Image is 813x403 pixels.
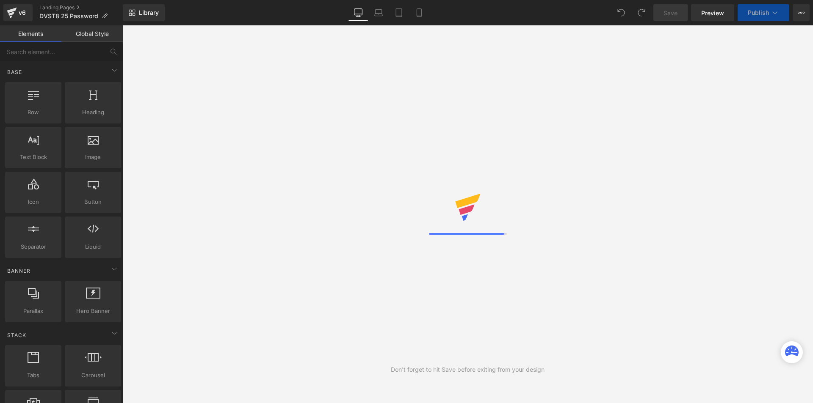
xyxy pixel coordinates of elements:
span: Separator [8,242,59,251]
span: Liquid [67,242,119,251]
a: Global Style [61,25,123,42]
button: More [793,4,810,21]
span: Button [67,197,119,206]
span: Banner [6,267,31,275]
button: Redo [633,4,650,21]
a: Landing Pages [39,4,123,11]
a: Desktop [348,4,368,21]
a: Preview [691,4,734,21]
span: Stack [6,331,27,339]
span: Base [6,68,23,76]
a: New Library [123,4,165,21]
button: Publish [738,4,789,21]
span: Library [139,9,159,16]
span: DVST8 25 Password [39,13,98,19]
a: Laptop [368,4,389,21]
span: Hero Banner [67,307,119,315]
div: Don't forget to hit Save before exiting from your design [391,365,545,374]
span: Save [664,8,677,17]
span: Row [8,108,59,117]
span: Carousel [67,371,119,380]
span: Tabs [8,371,59,380]
span: Image [67,153,119,162]
div: v6 [17,7,28,18]
span: Heading [67,108,119,117]
span: Parallax [8,307,59,315]
a: Tablet [389,4,409,21]
span: Icon [8,197,59,206]
span: Text Block [8,153,59,162]
span: Publish [748,9,769,16]
span: Preview [701,8,724,17]
a: v6 [3,4,33,21]
button: Undo [613,4,630,21]
a: Mobile [409,4,429,21]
